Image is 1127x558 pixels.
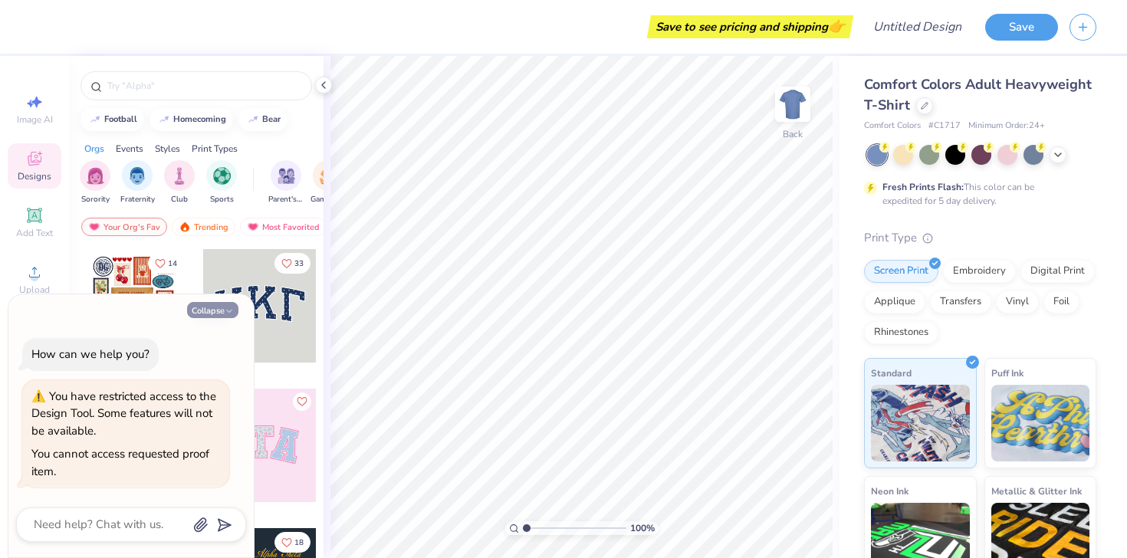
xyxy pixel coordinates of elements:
button: filter button [80,160,110,205]
img: trending.gif [179,222,191,232]
span: 18 [294,539,304,547]
img: Back [777,89,808,120]
button: filter button [164,160,195,205]
span: 👉 [828,17,845,35]
img: Game Day Image [320,167,337,185]
img: most_fav.gif [88,222,100,232]
div: Vinyl [996,290,1039,313]
span: Club [171,194,188,205]
div: filter for Parent's Weekend [268,160,304,205]
div: filter for Fraternity [120,160,155,205]
span: Comfort Colors [864,120,921,133]
button: Save [985,14,1058,41]
img: Standard [871,385,970,461]
div: Applique [864,290,925,313]
span: Comfort Colors Adult Heavyweight T-Shirt [864,75,1092,114]
input: Untitled Design [861,11,974,42]
button: filter button [268,160,304,205]
button: Like [293,392,311,411]
img: Fraternity Image [129,167,146,185]
div: Orgs [84,142,104,156]
img: Sorority Image [87,167,104,185]
div: filter for Sports [206,160,237,205]
div: Most Favorited [240,218,327,236]
div: Rhinestones [864,321,938,344]
div: bear [262,115,281,123]
div: Screen Print [864,260,938,283]
span: # C1717 [928,120,961,133]
span: Designs [18,170,51,182]
img: trend_line.gif [247,115,259,124]
span: Game Day [310,194,346,205]
button: homecoming [149,108,233,131]
div: Back [783,127,803,141]
span: Neon Ink [871,483,909,499]
span: Metallic & Glitter Ink [991,483,1082,499]
img: trend_line.gif [158,115,170,124]
button: football [80,108,144,131]
div: Foil [1043,290,1079,313]
div: Styles [155,142,180,156]
div: This color can be expedited for 5 day delivery. [882,180,1071,208]
div: Your Org's Fav [81,218,167,236]
img: trend_line.gif [89,115,101,124]
span: 100 % [630,521,655,535]
div: You cannot access requested proof item. [31,446,209,479]
div: filter for Game Day [310,160,346,205]
button: filter button [206,160,237,205]
span: Puff Ink [991,365,1024,381]
button: bear [238,108,287,131]
span: Sports [210,194,234,205]
span: Standard [871,365,912,381]
img: Puff Ink [991,385,1090,461]
span: Fraternity [120,194,155,205]
div: filter for Club [164,160,195,205]
img: most_fav.gif [247,222,259,232]
div: homecoming [173,115,226,123]
div: Embroidery [943,260,1016,283]
img: Parent's Weekend Image [278,167,295,185]
span: Minimum Order: 24 + [968,120,1045,133]
span: Parent's Weekend [268,194,304,205]
button: Like [148,253,184,274]
div: Digital Print [1020,260,1095,283]
div: Print Type [864,229,1096,247]
strong: Fresh Prints Flash: [882,181,964,193]
span: Add Text [16,227,53,239]
div: Transfers [930,290,991,313]
span: 33 [294,260,304,268]
div: Trending [172,218,235,236]
button: Like [274,253,310,274]
span: 14 [168,260,177,268]
button: Collapse [187,302,238,318]
input: Try "Alpha" [106,78,302,94]
div: You have restricted access to the Design Tool. Some features will not be available. [31,389,216,438]
div: Save to see pricing and shipping [651,15,849,38]
div: filter for Sorority [80,160,110,205]
div: Print Types [192,142,238,156]
div: Events [116,142,143,156]
img: Sports Image [213,167,231,185]
img: Club Image [171,167,188,185]
div: football [104,115,137,123]
span: Image AI [17,113,53,126]
button: filter button [310,160,346,205]
span: Sorority [81,194,110,205]
button: Like [274,532,310,553]
button: filter button [120,160,155,205]
span: Upload [19,284,50,296]
div: How can we help you? [31,346,149,362]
